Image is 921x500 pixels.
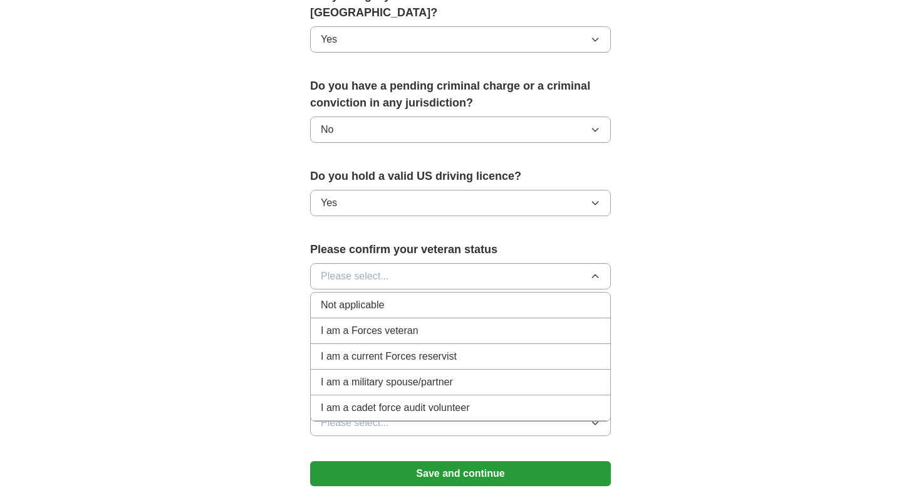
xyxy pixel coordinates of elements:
[310,26,611,53] button: Yes
[310,168,611,185] label: Do you hold a valid US driving licence?
[310,78,611,112] label: Do you have a pending criminal charge or a criminal conviction in any jurisdiction?
[310,461,611,486] button: Save and continue
[310,263,611,289] button: Please select...
[321,122,333,137] span: No
[321,375,453,390] span: I am a military spouse/partner
[310,410,611,436] button: Please select...
[321,269,389,284] span: Please select...
[321,195,337,211] span: Yes
[321,400,469,415] span: I am a cadet force audit volunteer
[321,415,389,430] span: Please select...
[321,323,419,338] span: I am a Forces veteran
[310,241,611,258] label: Please confirm your veteran status
[310,117,611,143] button: No
[321,298,384,313] span: Not applicable
[321,349,457,364] span: I am a current Forces reservist
[321,32,337,47] span: Yes
[310,190,611,216] button: Yes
